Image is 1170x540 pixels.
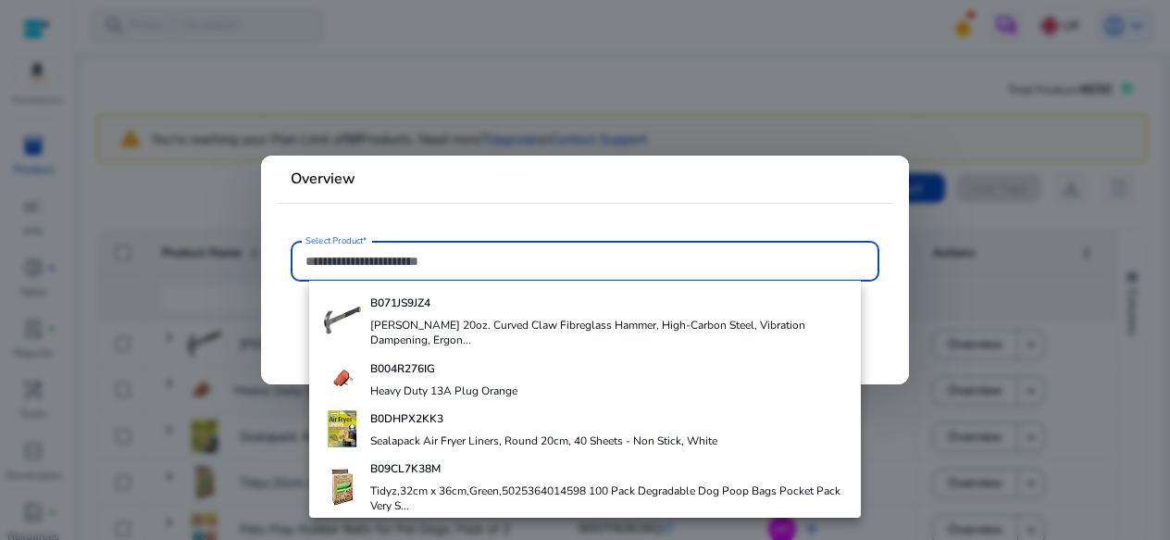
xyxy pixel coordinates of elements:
h4: Heavy Duty 13A Plug Orange [370,383,517,398]
img: 31-h7a2fT7L._AC_US100_.jpg [324,302,361,339]
h4: Tidyz,32cm x 36cm,Green,5025364014598 100 Pack Degradable Dog Poop Bags Pocket Pack Very S... [370,483,846,513]
b: Overview [291,169,355,189]
b: B0DHPX2KK3 [370,411,443,426]
img: 51GmLQUXT+L._AC_US100_.jpg [324,410,361,447]
b: B071JS9JZ4 [370,295,430,310]
b: B09CL7K38M [370,461,441,476]
img: 31KXsV30LmL._SX38_SY50_CR,0,0,38,50_.jpg [324,360,361,397]
h4: Sealapack Air Fryer Liners, Round 20cm, 40 Sheets - Non Stick, White [370,433,717,448]
h4: [PERSON_NAME] 20oz. Curved Claw Fibreglass Hammer, High-Carbon Steel, Vibration Dampening, Ergon... [370,318,846,347]
mat-label: Select Product* [305,234,367,247]
b: B004R276IG [370,361,435,376]
img: 412-EqTotpL._AC_US40_.jpg [324,469,361,506]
